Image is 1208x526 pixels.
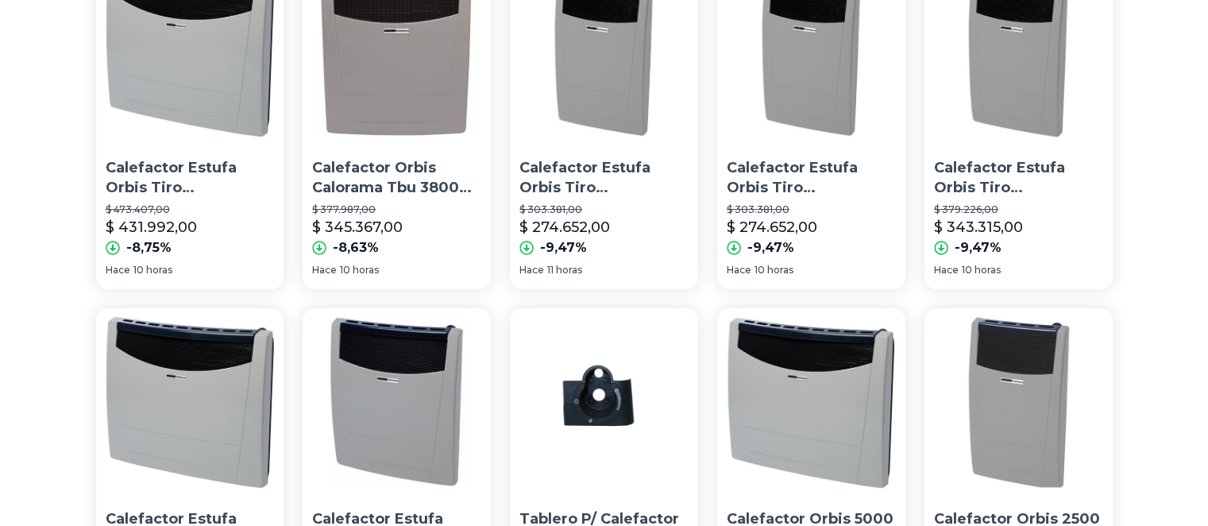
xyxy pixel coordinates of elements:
p: $ 379.226,00 [934,203,1103,216]
span: 10 horas [755,264,793,277]
p: Calefactor Estufa Orbis Tiro Balanceado 2500 Kcal 4120 Bo Go [934,158,1103,198]
img: Calefactor Orbis 2500 Kcal/h Tiro Balanceado [924,308,1113,497]
span: 10 horas [962,264,1001,277]
p: Calefactor Estufa Orbis Tiro Balanceado 5000 Kcal 4160 Cuota [106,158,275,198]
p: -9,47% [747,238,794,257]
p: Calefactor Orbis Calorama Tbu 3800 Kcal/h 424 Toda La Línea! [312,158,481,198]
span: 10 horas [340,264,379,277]
p: $ 345.367,00 [312,216,403,238]
p: $ 377.987,00 [312,203,481,216]
img: Calefactor Orbis 5000 Kcal/h Tiro Balanceado [717,308,905,497]
p: $ 274.652,00 [727,216,817,238]
span: 10 horas [133,264,172,277]
p: $ 303.381,00 [519,203,689,216]
span: Hace [934,264,959,277]
span: Hace [106,264,130,277]
img: Calefactor Estufa Orbis Tiro Balanceado 5000 Kcal 4160 Bo Go [96,308,284,497]
p: $ 303.381,00 [727,203,896,216]
p: $ 431.992,00 [106,216,197,238]
p: Calefactor Estufa Orbis Tiro Balanceado 2500 Gas Envasado !! [727,158,896,198]
img: Tablero P/ Calefactor Orbis Adorno Calorama L/99 M/nvo Leg [510,308,698,497]
img: Calefactor Estufa Orbis Tiro Balanceado 3800 Kcal/h 414 [303,308,491,497]
p: -8,75% [126,238,172,257]
span: 11 horas [547,264,582,277]
p: Calefactor Estufa Orbis Tiro Balanceado 2500 Kcal 4120 Bo Go [519,158,689,198]
p: $ 343.315,00 [934,216,1023,238]
span: Hace [727,264,751,277]
p: -9,47% [540,238,587,257]
span: Hace [519,264,544,277]
p: $ 274.652,00 [519,216,610,238]
span: Hace [312,264,337,277]
p: -8,63% [333,238,379,257]
p: -9,47% [955,238,1002,257]
p: $ 473.407,00 [106,203,275,216]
